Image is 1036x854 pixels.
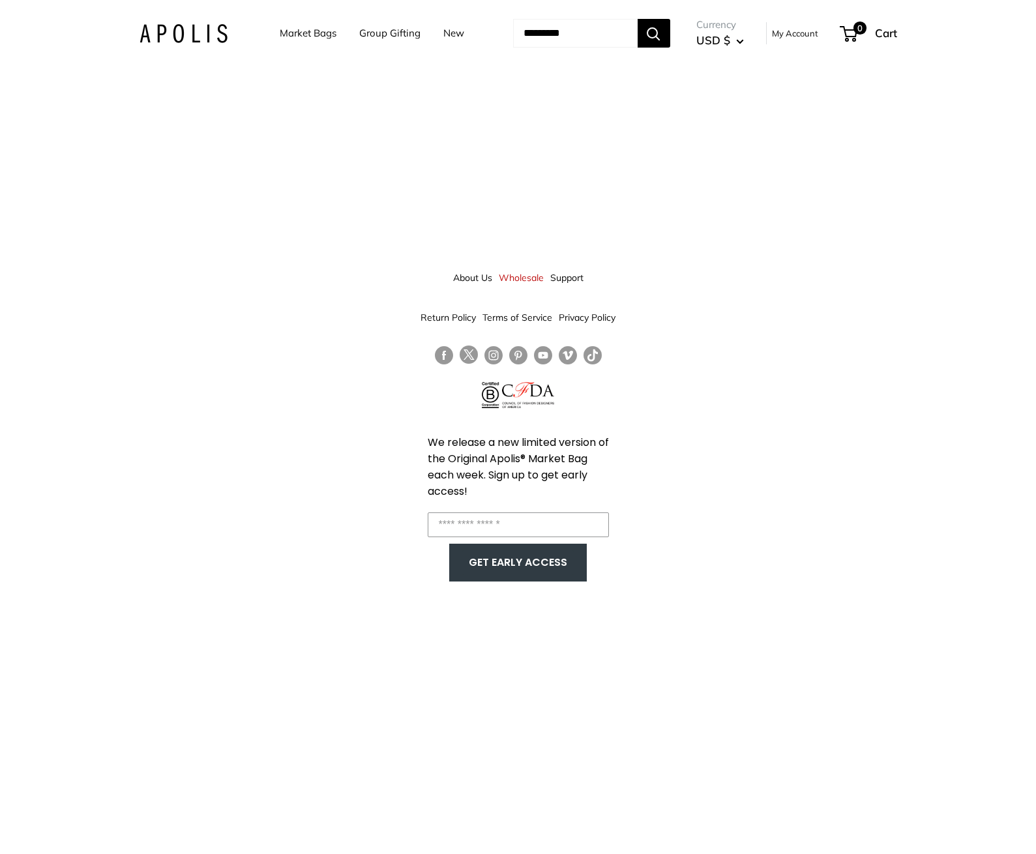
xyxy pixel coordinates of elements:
span: USD $ [696,33,730,47]
img: Certified B Corporation [482,382,499,408]
a: My Account [772,25,818,41]
button: USD $ [696,30,744,51]
a: Follow us on Tumblr [584,346,602,364]
a: Follow us on Vimeo [559,346,577,364]
span: Cart [875,26,897,40]
input: Search... [513,19,638,48]
img: Apolis [140,24,228,43]
a: Support [550,266,584,289]
a: Terms of Service [482,306,552,329]
a: Return Policy [421,306,476,329]
a: Market Bags [280,24,336,42]
button: GET EARLY ACCESS [462,550,574,575]
a: Follow us on Facebook [435,346,453,364]
button: Search [638,19,670,48]
span: We release a new limited version of the Original Apolis® Market Bag each week. Sign up to get ear... [428,435,609,499]
a: Follow us on Twitter [460,346,478,369]
span: 0 [853,22,866,35]
a: Wholesale [499,266,544,289]
span: Currency [696,16,744,34]
a: Follow us on Instagram [484,346,503,364]
a: Group Gifting [359,24,421,42]
a: Privacy Policy [559,306,615,329]
a: About Us [453,266,492,289]
input: Enter your email [428,512,609,537]
a: Follow us on Pinterest [509,346,527,364]
a: 0 Cart [841,23,897,44]
a: New [443,24,464,42]
a: Follow us on YouTube [534,346,552,364]
img: Council of Fashion Designers of America Member [502,382,554,408]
